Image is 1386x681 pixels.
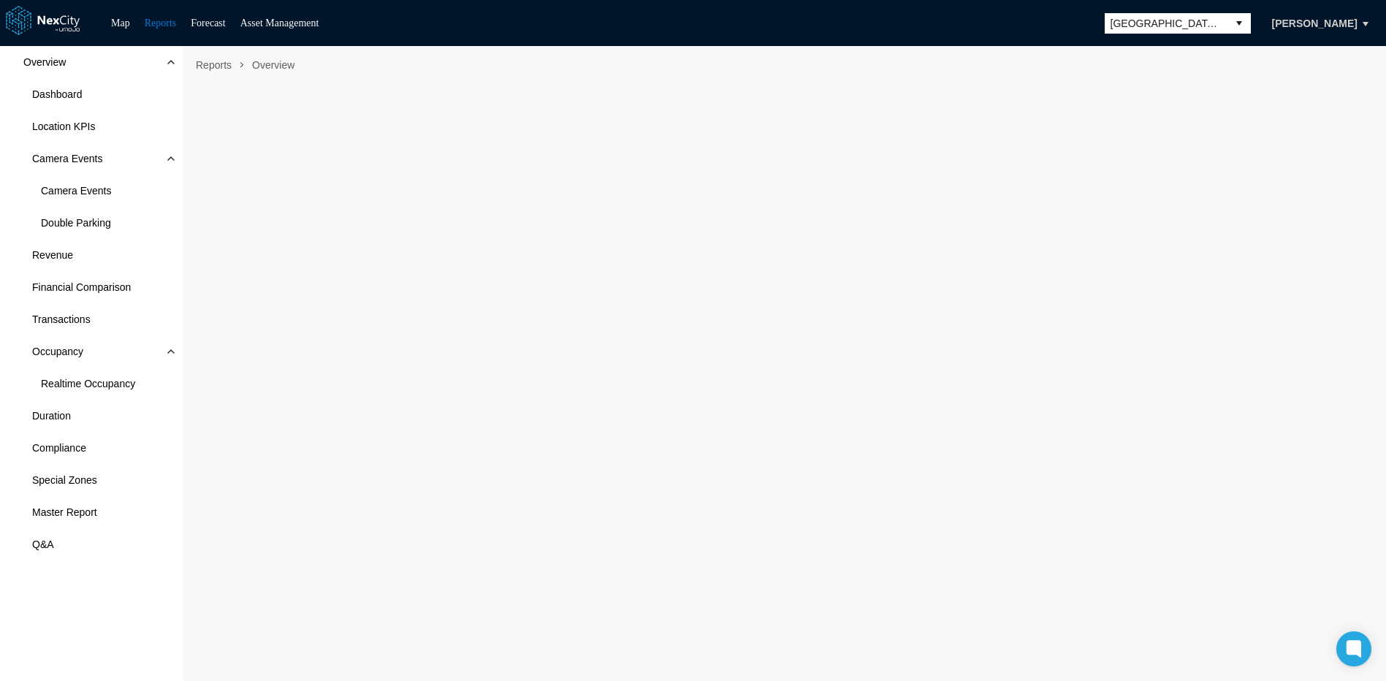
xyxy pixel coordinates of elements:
[32,151,102,166] span: Camera Events
[32,408,71,423] span: Duration
[191,18,225,28] a: Forecast
[32,248,73,262] span: Revenue
[32,119,95,134] span: Location KPIs
[246,53,300,77] span: Overview
[32,505,97,520] span: Master Report
[32,280,131,294] span: Financial Comparison
[32,441,86,455] span: Compliance
[1227,13,1251,34] button: select
[1257,11,1373,36] button: [PERSON_NAME]
[111,18,130,28] a: Map
[32,537,54,552] span: Q&A
[23,55,66,69] span: Overview
[145,18,177,28] a: Reports
[240,18,319,28] a: Asset Management
[41,376,135,391] span: Realtime Occupancy
[1111,16,1222,31] span: [GEOGRAPHIC_DATA][PERSON_NAME]
[190,53,237,77] span: Reports
[32,344,83,359] span: Occupancy
[32,473,97,487] span: Special Zones
[41,183,111,198] span: Camera Events
[41,216,111,230] span: Double Parking
[32,312,91,327] span: Transactions
[32,87,83,102] span: Dashboard
[1272,16,1358,31] span: [PERSON_NAME]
